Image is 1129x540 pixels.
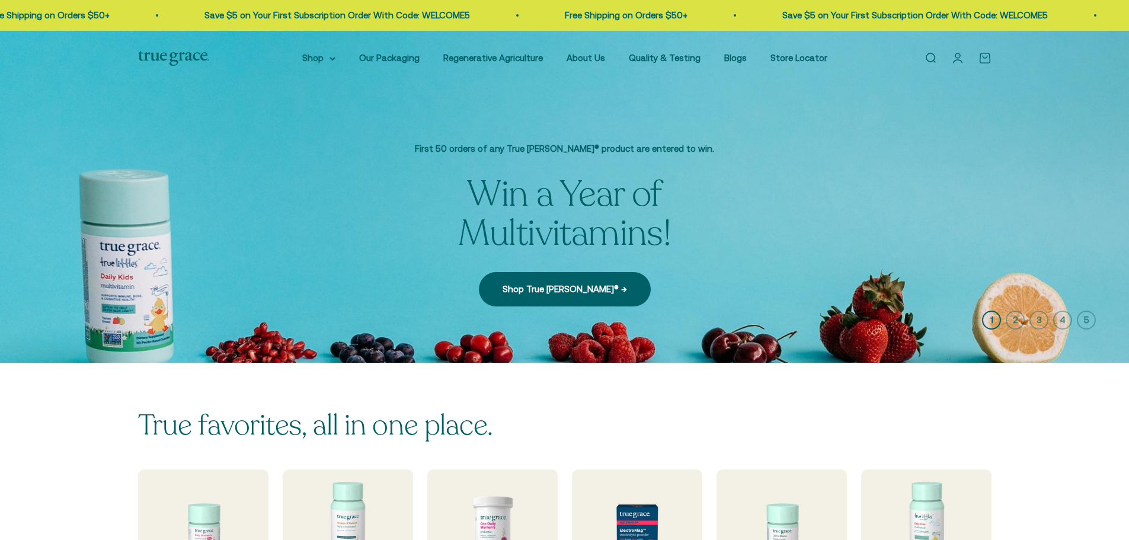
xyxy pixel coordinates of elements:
p: Save $5 on Your First Subscription Order With Code: WELCOME5 [202,8,468,23]
split-lines: True favorites, all in one place. [138,406,493,445]
a: Blogs [724,53,747,63]
split-lines: Win a Year of Multivitamins! [458,170,671,258]
a: Our Packaging [359,53,420,63]
button: 3 [1029,311,1048,330]
p: Save $5 on Your First Subscription Order With Code: WELCOME5 [780,8,1045,23]
a: About Us [567,53,605,63]
a: Regenerative Agriculture [443,53,543,63]
p: First 50 orders of any True [PERSON_NAME]® product are entered to win. [369,142,760,156]
button: 2 [1006,311,1025,330]
a: Shop True [PERSON_NAME]® → [479,272,651,306]
a: Store Locator [770,53,827,63]
button: 5 [1077,311,1096,330]
summary: Shop [302,51,335,65]
button: 1 [982,311,1001,330]
a: Quality & Testing [629,53,701,63]
button: 4 [1053,311,1072,330]
a: Free Shipping on Orders $50+ [562,10,685,20]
